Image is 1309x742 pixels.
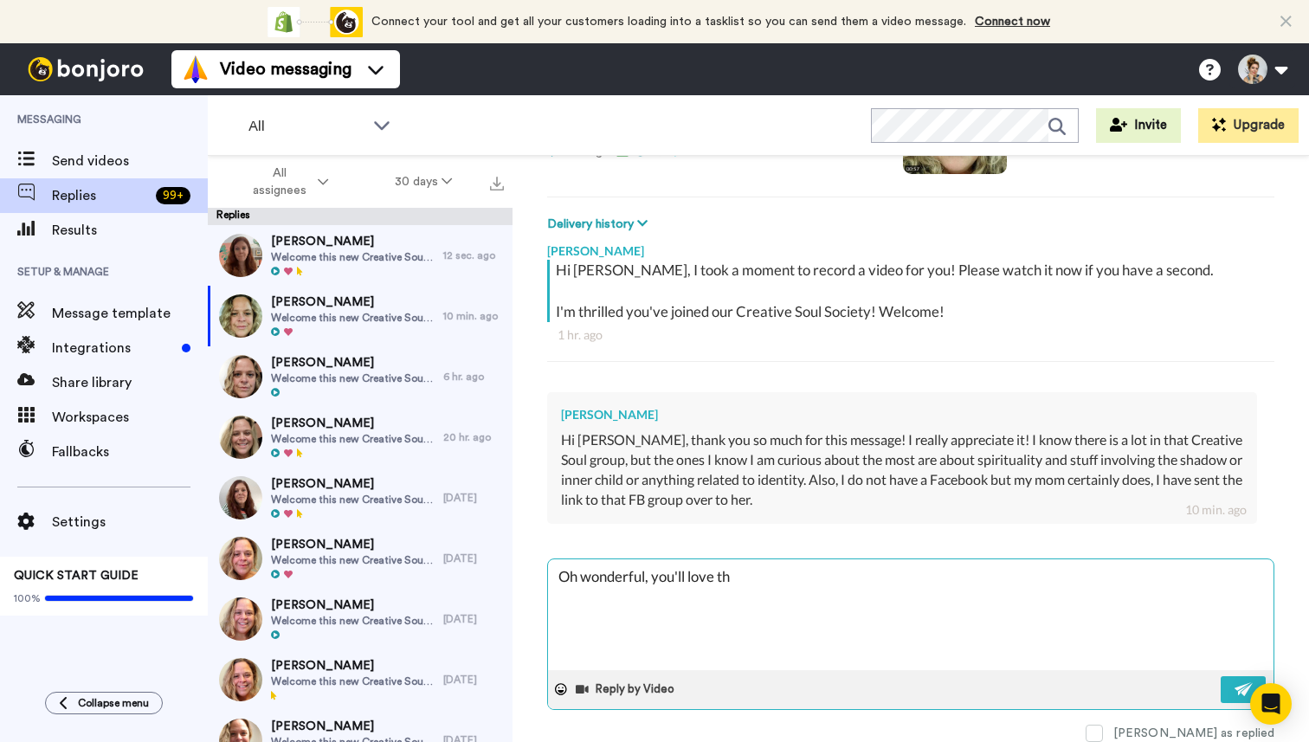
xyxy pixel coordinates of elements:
div: [DATE] [443,552,504,565]
a: [PERSON_NAME]Welcome this new Creative Soul Society Member!20 hr. ago [208,407,513,468]
span: Welcome this new Creative Soul Society Member! [271,432,435,446]
span: All [248,116,364,137]
div: Hi [PERSON_NAME], I took a moment to record a video for you! Please watch it now if you have a se... [556,260,1270,322]
span: Fallbacks [52,442,208,462]
span: Collapse menu [78,696,149,710]
a: Connect now [975,16,1050,28]
span: Message template [52,303,208,324]
div: [DATE] [443,673,504,687]
span: Welcome this new Creative Soul Society Member! [271,614,435,628]
div: [PERSON_NAME] as replied [1113,725,1274,742]
img: 0492cbac-d817-494a-a859-ec10110861cd-thumb.jpg [219,597,262,641]
img: 4aac88f4-c4c7-4710-9232-bdaf8e3a8689-thumb.jpg [219,234,262,277]
div: 99 + [156,187,190,204]
span: [PERSON_NAME] [271,718,435,735]
span: Video messaging [220,57,351,81]
span: QUICK START GUIDE [14,570,139,582]
a: [PERSON_NAME]Welcome this new Creative Soul Society Member![DATE] [208,468,513,528]
div: [PERSON_NAME] [561,406,1243,423]
span: Connect your tool and get all your customers loading into a tasklist so you can send them a video... [371,16,966,28]
a: [PERSON_NAME]Welcome this new Creative Soul Society Member![DATE] [208,649,513,710]
span: Welcome this new Creative Soul Society Member! [271,674,435,688]
div: [DATE] [443,491,504,505]
span: Share library [52,372,208,393]
div: [DATE] [443,612,504,626]
span: Workspaces [52,407,208,428]
a: [PERSON_NAME]Welcome this new Creative Soul Society Member!10 min. ago [208,286,513,346]
span: [PERSON_NAME] [271,415,435,432]
button: All assignees [211,158,362,206]
button: Collapse menu [45,692,163,714]
span: Settings [52,512,208,532]
span: Integrations [52,338,175,358]
div: 20 hr. ago [443,430,504,444]
span: [PERSON_NAME] [271,536,435,553]
span: Welcome this new Creative Soul Society Member! [271,311,435,325]
button: Upgrade [1198,108,1299,143]
img: eef92e69-33a5-49d0-92f7-fe67301e42a0-thumb.jpg [219,416,262,459]
img: 5dd31d94-601d-4648-82cc-b1d7695a50bf-thumb.jpg [219,658,262,701]
a: [PERSON_NAME]Welcome this new Creative Soul Society Member!6 hr. ago [208,346,513,407]
a: [PERSON_NAME]Welcome this new Creative Soul Society Member!12 sec. ago [208,225,513,286]
span: [PERSON_NAME] [271,233,435,250]
img: vm-color.svg [182,55,210,83]
span: Welcome this new Creative Soul Society Member! [271,493,435,506]
button: Export all results that match these filters now. [485,169,509,195]
span: [PERSON_NAME] [271,475,435,493]
div: Open Intercom Messenger [1250,683,1292,725]
div: 6 hr. ago [443,370,504,384]
span: Replies [52,185,149,206]
img: a6f0a592-87f0-45e9-85dc-41bf8916167a-thumb.jpg [219,355,262,398]
div: Hi [PERSON_NAME], thank you so much for this message! I really appreciate it! I know there is a l... [561,430,1243,509]
img: export.svg [490,177,504,190]
img: send-white.svg [1235,682,1254,696]
span: [PERSON_NAME] [271,597,435,614]
span: [PERSON_NAME] [271,294,435,311]
span: Send videos [52,151,208,171]
textarea: Oh wonderful, you'll love th [548,559,1274,670]
button: Reply by Video [574,676,680,702]
div: animation [268,7,363,37]
img: bj-logo-header-white.svg [21,57,151,81]
button: 30 days [362,166,486,197]
img: b3e7b2e1-5965-45e7-8fbd-af1d25e75752-thumb.jpg [219,294,262,338]
div: 10 min. ago [1185,501,1247,519]
div: 12 sec. ago [443,248,504,262]
a: [PERSON_NAME]Welcome this new Creative Soul Society Member![DATE] [208,528,513,589]
button: Delivery history [547,215,653,234]
button: Invite [1096,108,1181,143]
span: Welcome this new Creative Soul Society Member! [271,371,435,385]
img: 8d6035f8-91a8-47a2-9417-a831df4b1e7f-thumb.jpg [219,476,262,519]
span: Results [52,220,208,241]
span: Welcome this new Creative Soul Society Member! [271,553,435,567]
span: All assignees [244,165,314,199]
div: 10 min. ago [443,309,504,323]
img: 9ddb905b-89ba-4cd8-94ef-3a352831c426-thumb.jpg [219,537,262,580]
div: [PERSON_NAME] [547,234,1274,260]
div: 1 hr. ago [558,326,1264,344]
span: 100% [14,591,41,605]
span: [PERSON_NAME] [271,657,435,674]
span: Welcome this new Creative Soul Society Member! [271,250,435,264]
div: Replies [208,208,513,225]
span: [PERSON_NAME] [271,354,435,371]
a: [PERSON_NAME]Welcome this new Creative Soul Society Member![DATE] [208,589,513,649]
